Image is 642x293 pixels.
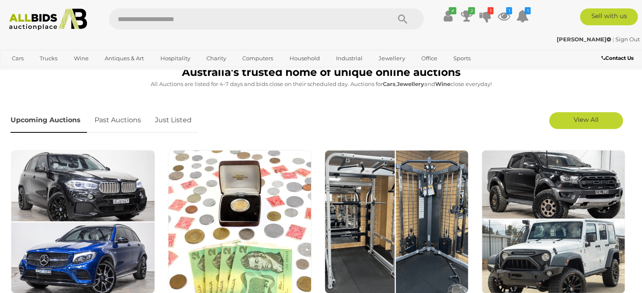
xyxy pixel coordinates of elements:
a: Wine [68,51,94,65]
i: 1 [506,7,512,14]
h1: Australia's trusted home of unique online auctions [11,67,631,78]
strong: Cars [383,81,395,87]
i: 1 [525,7,531,14]
a: Hospitality [155,51,196,65]
a: Upcoming Auctions [11,108,87,133]
a: 1 [497,8,510,24]
a: Just Listed [149,108,198,133]
a: Trucks [34,51,63,65]
a: Jewellery [373,51,410,65]
span: View All [574,116,599,124]
a: 1 [479,8,491,24]
a: Office [416,51,443,65]
a: Contact Us [601,54,636,63]
a: Past Auctions [88,108,147,133]
a: Sign Out [615,36,640,43]
a: Industrial [330,51,368,65]
a: Antiques & Art [99,51,149,65]
a: ✔ [442,8,454,24]
a: Cars [6,51,29,65]
button: Search [382,8,424,30]
p: All Auctions are listed for 4-7 days and bids close on their scheduled day. Auctions for , and cl... [11,79,631,89]
strong: Jewellery [397,81,424,87]
a: 1 [516,8,528,24]
a: Sell with us [580,8,638,25]
i: 1 [488,7,493,14]
a: Household [284,51,325,65]
a: 2 [460,8,473,24]
span: | [612,36,614,43]
b: Contact Us [601,55,634,61]
a: Charity [201,51,232,65]
strong: Wine [435,81,450,87]
i: ✔ [449,7,456,14]
img: Allbids.com.au [5,8,92,30]
a: View All [549,112,623,129]
a: [GEOGRAPHIC_DATA] [6,65,77,79]
a: Computers [237,51,279,65]
a: Sports [448,51,476,65]
a: [PERSON_NAME] [557,36,612,43]
i: 2 [468,7,475,14]
strong: [PERSON_NAME] [557,36,611,43]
